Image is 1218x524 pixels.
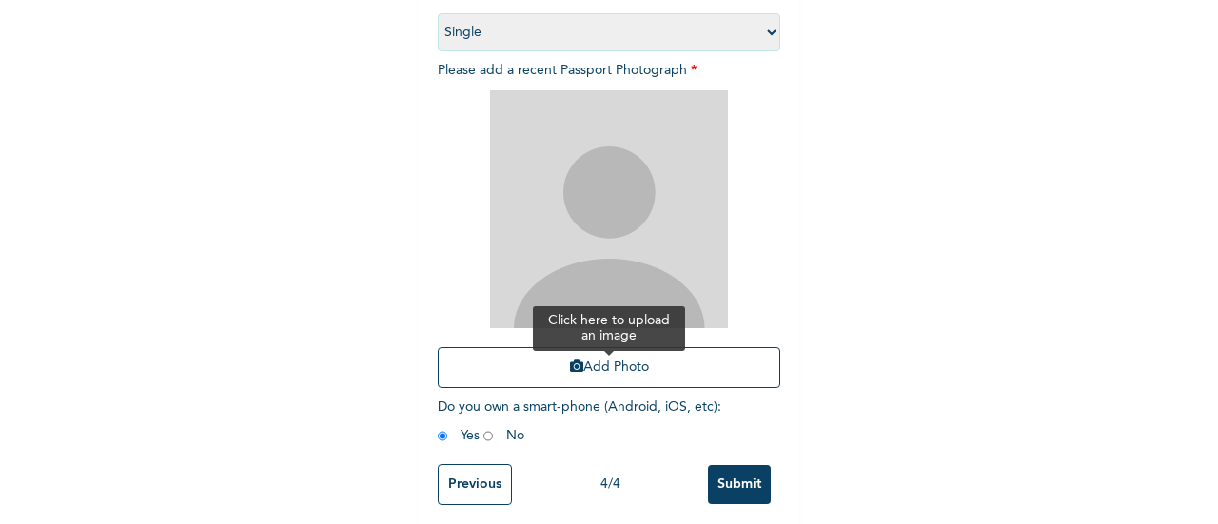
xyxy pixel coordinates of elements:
span: Please add a recent Passport Photograph [438,64,780,398]
input: Submit [708,465,771,504]
input: Previous [438,464,512,505]
span: Do you own a smart-phone (Android, iOS, etc) : Yes No [438,400,721,442]
div: 4 / 4 [512,475,708,495]
img: Crop [490,90,728,328]
button: Add Photo [438,347,780,388]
